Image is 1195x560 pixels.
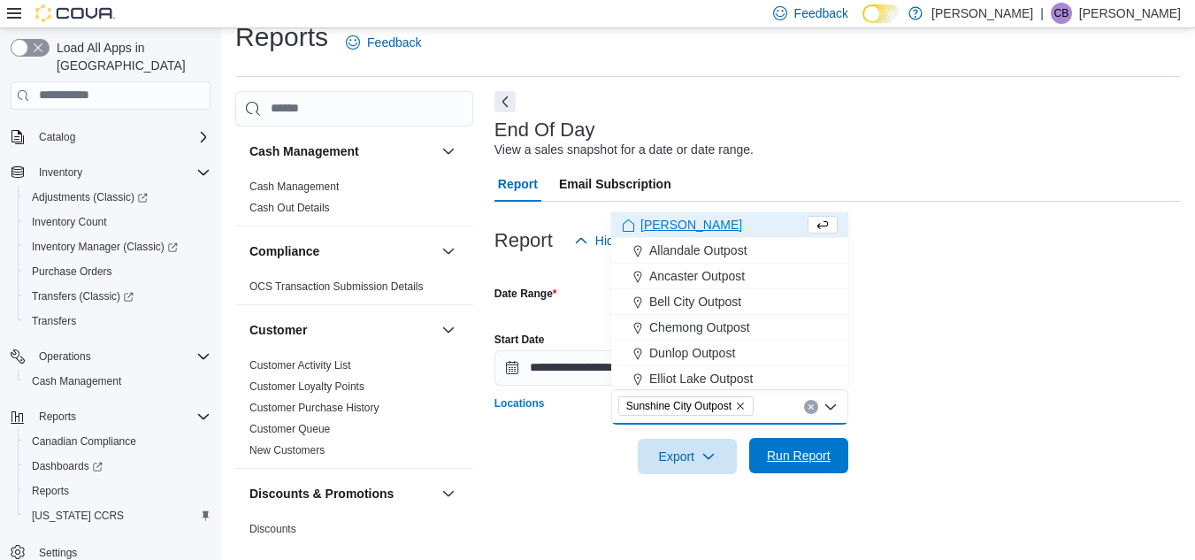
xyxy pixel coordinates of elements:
[32,127,82,148] button: Catalog
[1054,3,1069,24] span: CB
[25,236,185,257] a: Inventory Manager (Classic)
[4,160,218,185] button: Inventory
[32,162,89,183] button: Inventory
[862,4,900,23] input: Dark Mode
[494,333,545,347] label: Start Date
[249,180,339,194] span: Cash Management
[494,230,553,251] h3: Report
[25,187,211,208] span: Adjustments (Classic)
[4,344,218,369] button: Operations
[32,459,103,473] span: Dashboards
[249,444,325,456] a: New Customers
[25,456,110,477] a: Dashboards
[25,431,143,452] a: Canadian Compliance
[18,369,218,394] button: Cash Management
[32,127,211,148] span: Catalog
[235,176,473,226] div: Cash Management
[39,546,77,560] span: Settings
[32,289,134,303] span: Transfers (Classic)
[25,286,141,307] a: Transfers (Classic)
[25,187,155,208] a: Adjustments (Classic)
[611,212,848,238] button: [PERSON_NAME]
[438,141,459,162] button: Cash Management
[249,359,351,372] a: Customer Activity List
[249,242,319,260] h3: Compliance
[494,396,545,410] label: Locations
[32,509,124,523] span: [US_STATE] CCRS
[39,130,75,144] span: Catalog
[611,289,848,315] button: Bell City Outpost
[494,350,664,386] input: Press the down key to open a popover containing a calendar.
[611,315,848,341] button: Chemong Outpost
[25,311,211,332] span: Transfers
[249,543,333,557] span: Promotion Details
[649,242,747,259] span: Allandale Outpost
[249,280,424,293] a: OCS Transaction Submission Details
[249,142,359,160] h3: Cash Management
[649,344,735,362] span: Dunlop Outpost
[931,3,1033,24] p: [PERSON_NAME]
[611,238,848,264] button: Allandale Outpost
[32,190,148,204] span: Adjustments (Classic)
[32,406,211,427] span: Reports
[649,318,750,336] span: Chemong Outpost
[32,314,76,328] span: Transfers
[339,25,428,60] a: Feedback
[18,210,218,234] button: Inventory Count
[767,447,831,464] span: Run Report
[735,401,746,411] button: Remove Sunshine City Outpost from selection in this group
[18,234,218,259] a: Inventory Manager (Classic)
[494,141,754,159] div: View a sales snapshot for a date or date range.
[249,321,307,339] h3: Customer
[25,371,211,392] span: Cash Management
[494,91,516,112] button: Next
[249,544,333,556] a: Promotion Details
[249,485,434,502] button: Discounts & Promotions
[249,321,434,339] button: Customer
[823,400,838,414] button: Close list of options
[18,284,218,309] a: Transfers (Classic)
[249,380,364,394] span: Customer Loyalty Points
[1079,3,1181,24] p: [PERSON_NAME]
[25,480,211,502] span: Reports
[649,370,754,387] span: Elliot Lake Outpost
[249,202,330,214] a: Cash Out Details
[25,286,211,307] span: Transfers (Classic)
[649,267,745,285] span: Ancaster Outpost
[25,311,83,332] a: Transfers
[249,402,379,414] a: Customer Purchase History
[794,4,848,22] span: Feedback
[367,34,421,51] span: Feedback
[25,456,211,477] span: Dashboards
[18,454,218,479] a: Dashboards
[18,429,218,454] button: Canadian Compliance
[32,265,112,279] span: Purchase Orders
[595,232,688,249] span: Hide Parameters
[611,341,848,366] button: Dunlop Outpost
[626,397,732,415] span: Sunshine City Outpost
[39,165,82,180] span: Inventory
[235,19,328,55] h1: Reports
[25,505,131,526] a: [US_STATE] CCRS
[249,401,379,415] span: Customer Purchase History
[4,404,218,429] button: Reports
[494,287,557,301] label: Date Range
[249,142,434,160] button: Cash Management
[618,396,754,416] span: Sunshine City Outpost
[32,484,69,498] span: Reports
[32,374,121,388] span: Cash Management
[749,438,848,473] button: Run Report
[862,23,863,24] span: Dark Mode
[39,349,91,364] span: Operations
[235,276,473,304] div: Compliance
[559,166,671,202] span: Email Subscription
[249,358,351,372] span: Customer Activity List
[249,485,394,502] h3: Discounts & Promotions
[494,119,595,141] h3: End Of Day
[249,422,330,436] span: Customer Queue
[438,483,459,504] button: Discounts & Promotions
[25,431,211,452] span: Canadian Compliance
[649,293,741,311] span: Bell City Outpost
[18,259,218,284] button: Purchase Orders
[32,346,211,367] span: Operations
